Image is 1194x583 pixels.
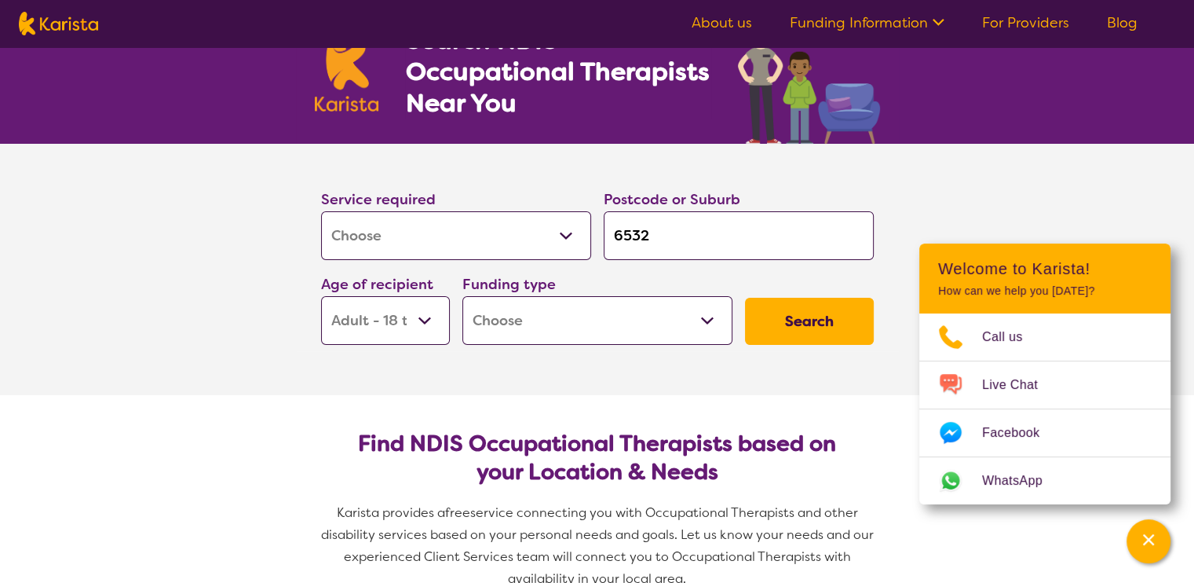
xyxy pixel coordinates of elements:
[334,430,861,486] h2: Find NDIS Occupational Therapists based on your Location & Needs
[405,24,710,119] h1: Search NDIS Occupational Therapists Near You
[938,284,1152,298] p: How can we help you [DATE]?
[321,190,436,209] label: Service required
[445,504,470,521] span: free
[982,13,1069,32] a: For Providers
[604,190,740,209] label: Postcode or Suburb
[1126,519,1170,563] button: Channel Menu
[745,298,874,345] button: Search
[790,13,944,32] a: Funding Information
[19,12,98,35] img: Karista logo
[982,469,1061,493] span: WhatsApp
[692,13,752,32] a: About us
[982,421,1058,445] span: Facebook
[982,325,1042,349] span: Call us
[315,27,379,112] img: Karista logo
[982,373,1057,397] span: Live Chat
[321,275,433,294] label: Age of recipient
[1107,13,1137,32] a: Blog
[738,6,880,144] img: occupational-therapy
[919,313,1170,504] ul: Choose channel
[919,244,1170,504] div: Channel Menu
[919,457,1170,504] a: Web link opens in a new tab.
[604,211,874,260] input: Type
[462,275,556,294] label: Funding type
[337,504,445,521] span: Karista provides a
[938,259,1152,278] h2: Welcome to Karista!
